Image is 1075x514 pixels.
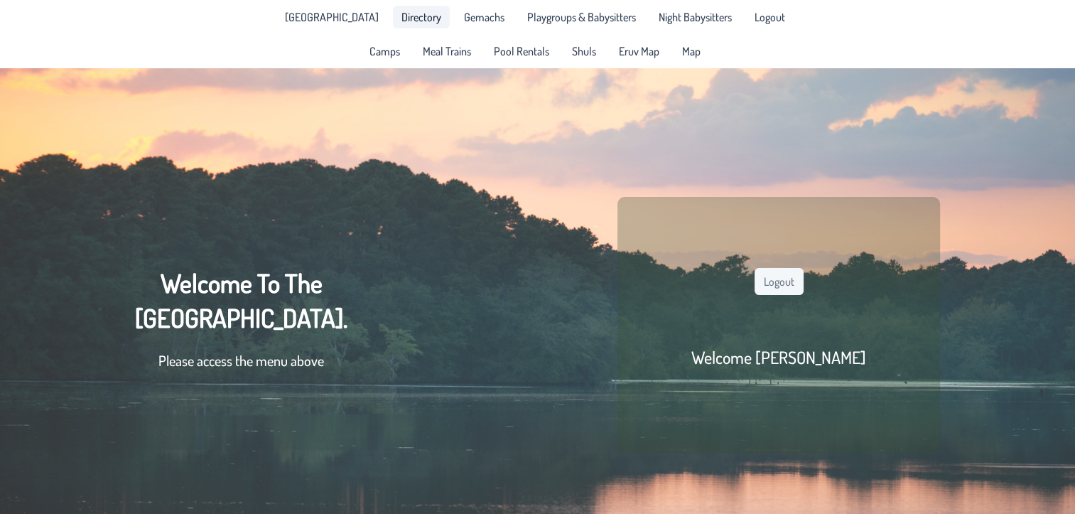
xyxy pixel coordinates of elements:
span: Gemachs [464,11,504,23]
span: Night Babysitters [659,11,732,23]
button: Logout [755,268,804,295]
a: Gemachs [455,6,513,28]
span: Map [682,45,701,57]
a: [GEOGRAPHIC_DATA] [276,6,387,28]
h2: Welcome [PERSON_NAME] [691,346,866,368]
li: Logout [746,6,794,28]
a: Night Babysitters [650,6,740,28]
a: Camps [361,40,409,63]
span: [GEOGRAPHIC_DATA] [285,11,379,23]
span: Pool Rentals [494,45,549,57]
a: Directory [393,6,450,28]
span: Playgroups & Babysitters [527,11,636,23]
span: Shuls [572,45,596,57]
a: Playgroups & Babysitters [519,6,644,28]
a: Meal Trains [414,40,480,63]
a: Shuls [563,40,605,63]
span: Directory [401,11,441,23]
div: Welcome To The [GEOGRAPHIC_DATA]. [135,266,347,385]
span: Eruv Map [619,45,659,57]
span: Meal Trains [423,45,471,57]
a: Pool Rentals [485,40,558,63]
a: Map [674,40,709,63]
p: Please access the menu above [135,350,347,371]
a: Eruv Map [610,40,668,63]
span: Camps [369,45,400,57]
li: Pine Lake Park [276,6,387,28]
span: Logout [755,11,785,23]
